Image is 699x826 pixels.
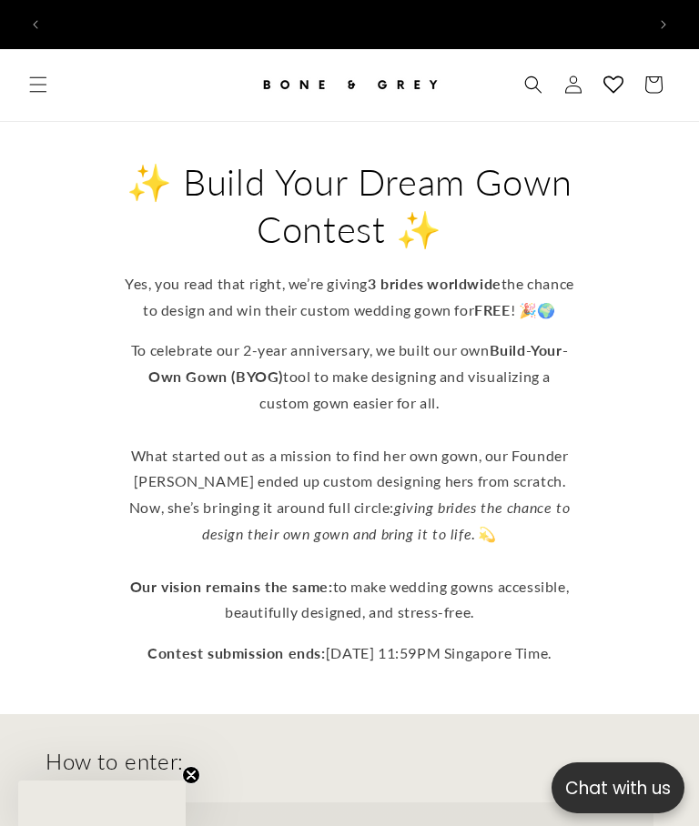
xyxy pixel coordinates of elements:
[252,58,448,112] a: Bone and Grey Bridal
[368,275,424,292] strong: 3 brides
[15,5,56,45] button: Previous announcement
[474,301,510,318] strong: FREE
[18,781,186,826] div: Close teaser
[202,499,570,542] em: giving brides the chance to design their own gown and bring it to life
[122,337,577,626] p: To celebrate our 2-year anniversary, we built our own tool to make designing and visualizing a cu...
[130,578,333,595] strong: Our vision remains the same:
[552,775,684,801] p: Chat with us
[147,644,325,661] strong: Contest submission ends:
[427,275,501,292] strong: worldwide
[513,65,553,105] summary: Search
[552,762,684,813] button: Open chatbox
[258,65,441,105] img: Bone and Grey Bridal
[46,747,184,775] h2: How to enter:
[122,271,577,324] p: Yes, you read that right, we’re giving the chance to design and win their custom wedding gown for...
[18,65,58,105] summary: Menu
[643,5,684,45] button: Next announcement
[182,766,200,784] button: Close teaser
[122,158,577,253] h2: ✨ Build Your Dream Gown Contest ✨
[122,640,577,667] p: [DATE] 11:59PM Singapore Time.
